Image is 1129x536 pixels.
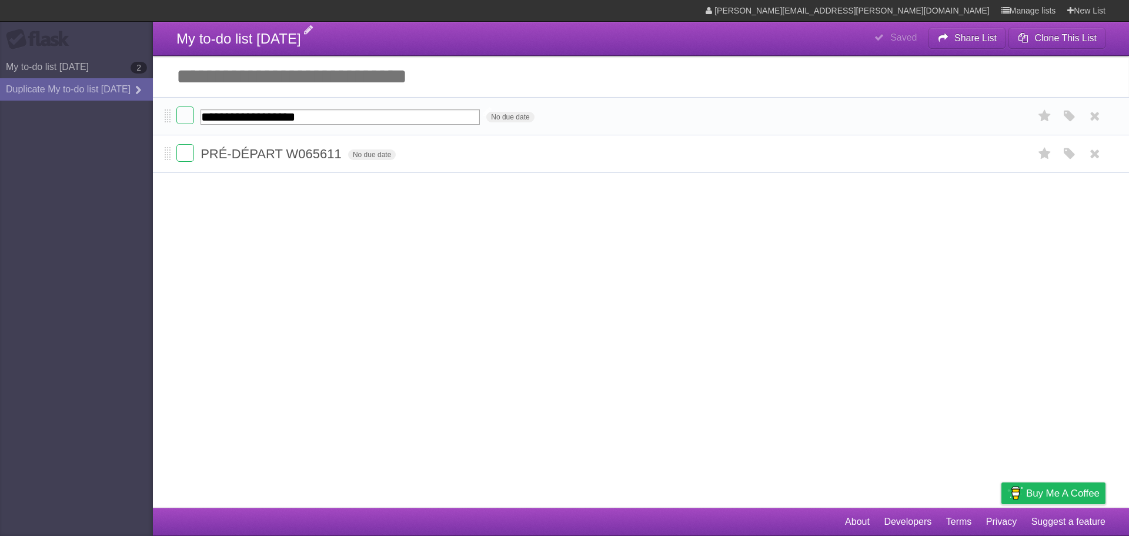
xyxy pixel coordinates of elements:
span: Buy me a coffee [1026,483,1100,504]
a: About [845,511,870,533]
button: Share List [928,28,1006,49]
img: Buy me a coffee [1007,483,1023,503]
a: Developers [884,511,931,533]
label: Star task [1034,106,1056,126]
b: Clone This List [1034,33,1097,43]
label: Star task [1034,144,1056,164]
a: Terms [946,511,972,533]
label: Done [176,106,194,124]
span: No due date [348,149,396,160]
div: Flask [6,29,76,50]
label: Done [176,144,194,162]
a: Suggest a feature [1031,511,1105,533]
b: Saved [890,32,917,42]
b: 2 [131,62,147,74]
a: Privacy [986,511,1017,533]
b: Share List [954,33,997,43]
span: PRÉ-DÉPART W065611 [201,147,345,161]
span: My to-do list [DATE] [176,31,301,46]
button: Clone This List [1008,28,1105,49]
span: No due date [486,112,534,122]
a: Buy me a coffee [1001,482,1105,504]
